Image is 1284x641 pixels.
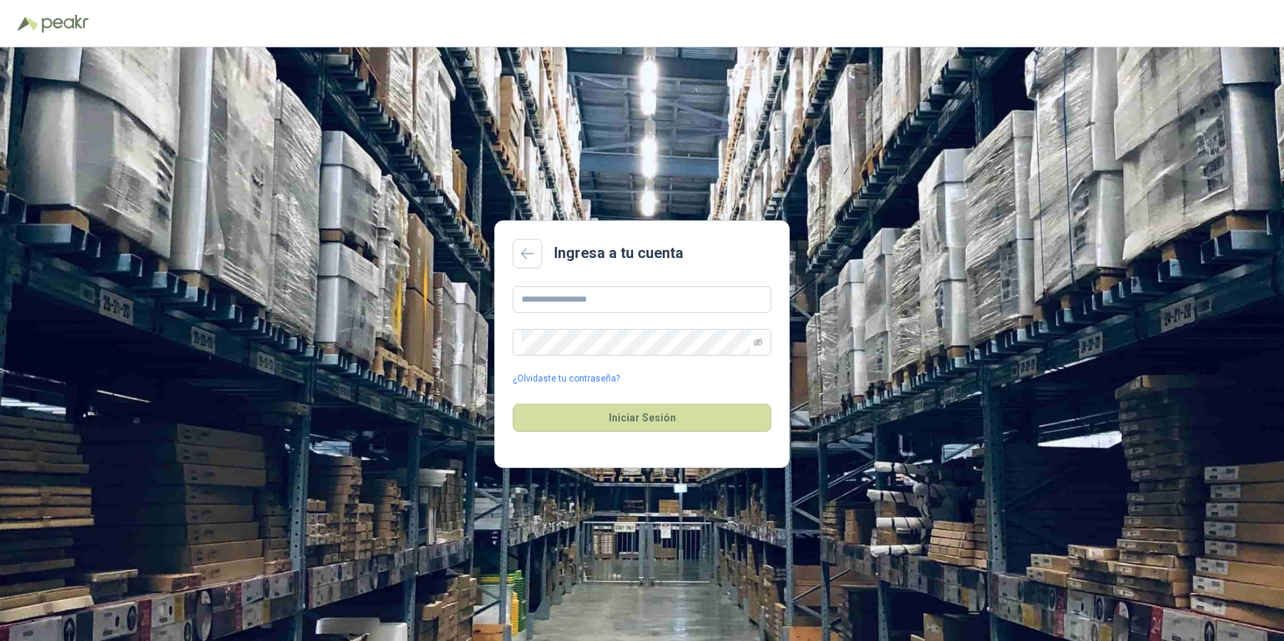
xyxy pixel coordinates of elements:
span: eye-invisible [754,338,762,347]
img: Peakr [41,15,89,33]
button: Iniciar Sesión [513,404,771,432]
img: Logo [18,16,38,31]
a: ¿Olvidaste tu contraseña? [513,372,620,386]
h2: Ingresa a tu cuenta [554,242,683,265]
